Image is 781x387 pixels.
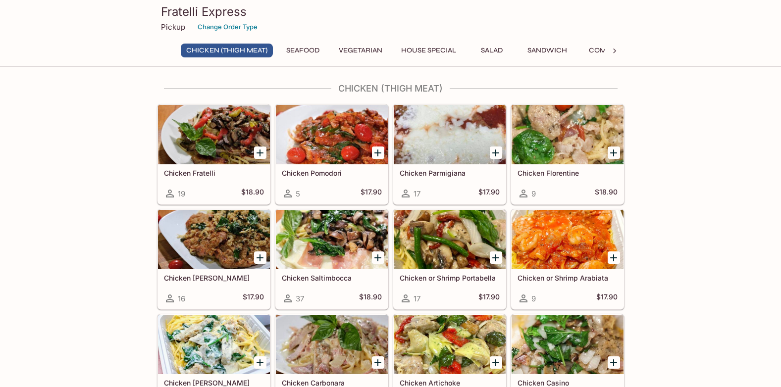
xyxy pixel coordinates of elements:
[178,294,185,303] span: 16
[164,274,264,282] h5: Chicken [PERSON_NAME]
[161,4,621,19] h3: Fratelli Express
[275,104,388,204] a: Chicken Pomodori5$17.90
[511,104,624,204] a: Chicken Florentine9$18.90
[580,44,625,57] button: Combo
[393,209,506,309] a: Chicken or Shrimp Portabella17$17.90
[296,294,304,303] span: 37
[478,292,500,304] h5: $17.90
[361,188,382,199] h5: $17.90
[414,189,420,198] span: 17
[254,251,266,264] button: Add Chicken Basilio
[157,104,270,204] a: Chicken Fratelli19$18.90
[595,188,618,199] h5: $18.90
[522,44,573,57] button: Sandwich
[478,188,500,199] h5: $17.90
[157,209,270,309] a: Chicken [PERSON_NAME]16$17.90
[512,210,624,269] div: Chicken or Shrimp Arabiata
[157,83,625,94] h4: Chicken (Thigh Meat)
[254,356,266,369] button: Add Chicken Alfredo
[469,44,514,57] button: Salad
[372,356,384,369] button: Add Chicken Carbonara
[282,274,382,282] h5: Chicken Saltimbocca
[608,251,620,264] button: Add Chicken or Shrimp Arabiata
[400,169,500,177] h5: Chicken Parmigiana
[372,146,384,159] button: Add Chicken Pomodori
[414,294,420,303] span: 17
[490,146,502,159] button: Add Chicken Parmigiana
[158,210,270,269] div: Chicken Basilio
[512,315,624,374] div: Chicken Casino
[490,251,502,264] button: Add Chicken or Shrimp Portabella
[396,44,462,57] button: House Special
[276,315,388,374] div: Chicken Carbonara
[359,292,382,304] h5: $18.90
[512,105,624,164] div: Chicken Florentine
[276,105,388,164] div: Chicken Pomodori
[254,146,266,159] button: Add Chicken Fratelli
[275,209,388,309] a: Chicken Saltimbocca37$18.90
[393,104,506,204] a: Chicken Parmigiana17$17.90
[531,294,536,303] span: 9
[400,274,500,282] h5: Chicken or Shrimp Portabella
[394,315,506,374] div: Chicken Artichoke
[276,210,388,269] div: Chicken Saltimbocca
[158,315,270,374] div: Chicken Alfredo
[178,189,185,198] span: 19
[282,379,382,387] h5: Chicken Carbonara
[596,292,618,304] h5: $17.90
[518,379,618,387] h5: Chicken Casino
[518,169,618,177] h5: Chicken Florentine
[333,44,388,57] button: Vegetarian
[531,189,536,198] span: 9
[282,169,382,177] h5: Chicken Pomodori
[164,169,264,177] h5: Chicken Fratelli
[161,22,185,32] p: Pickup
[394,105,506,164] div: Chicken Parmigiana
[511,209,624,309] a: Chicken or Shrimp Arabiata9$17.90
[241,188,264,199] h5: $18.90
[281,44,325,57] button: Seafood
[608,146,620,159] button: Add Chicken Florentine
[490,356,502,369] button: Add Chicken Artichoke
[296,189,300,198] span: 5
[193,19,262,35] button: Change Order Type
[158,105,270,164] div: Chicken Fratelli
[394,210,506,269] div: Chicken or Shrimp Portabella
[243,292,264,304] h5: $17.90
[372,251,384,264] button: Add Chicken Saltimbocca
[400,379,500,387] h5: Chicken Artichoke
[608,356,620,369] button: Add Chicken Casino
[164,379,264,387] h5: Chicken [PERSON_NAME]
[181,44,273,57] button: Chicken (Thigh Meat)
[518,274,618,282] h5: Chicken or Shrimp Arabiata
